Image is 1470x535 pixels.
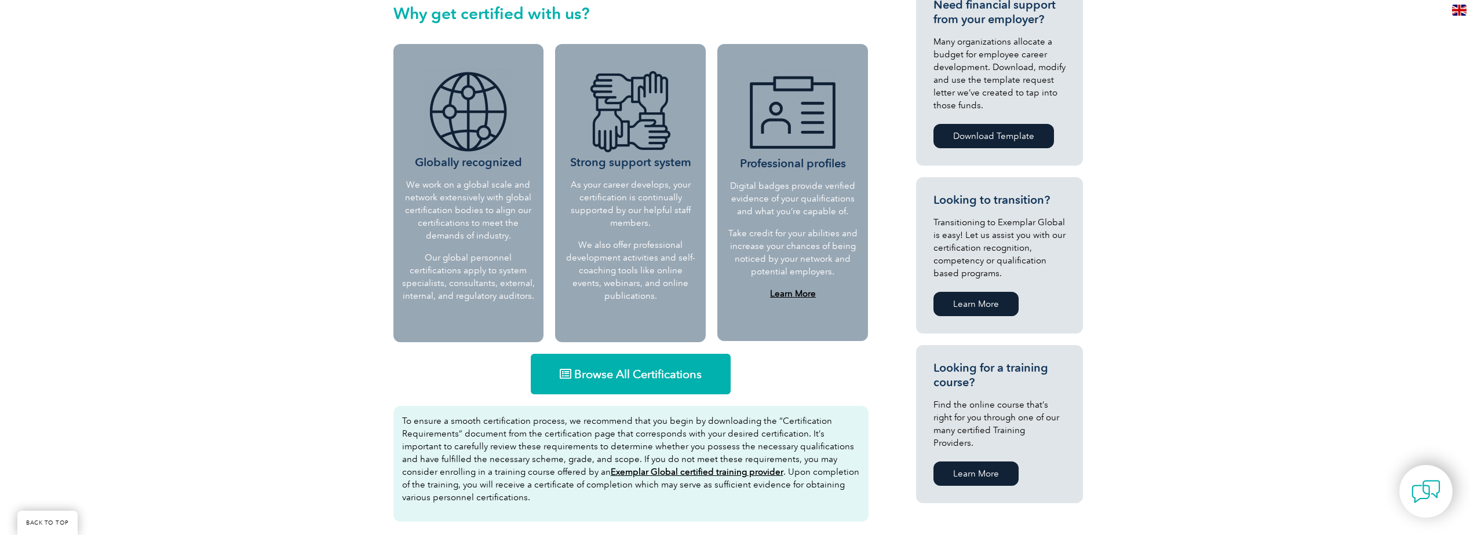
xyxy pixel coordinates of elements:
[727,69,858,171] h3: Professional profiles
[933,124,1054,148] a: Download Template
[574,368,702,380] span: Browse All Certifications
[531,354,731,394] a: Browse All Certifications
[727,227,858,278] p: Take credit for your abilities and increase your chances of being noticed by your network and pot...
[402,415,860,504] p: To ensure a smooth certification process, we recommend that you begin by downloading the “Certifi...
[17,511,78,535] a: BACK TO TOP
[402,178,535,242] p: We work on a global scale and network extensively with global certification bodies to align our c...
[933,461,1019,486] a: Learn More
[564,68,697,170] h3: Strong support system
[933,292,1019,316] a: Learn More
[933,398,1066,449] p: Find the online course that’s right for you through one of our many certified Training Providers.
[611,467,783,477] a: Exemplar Global certified training provider
[393,4,869,23] h2: Why get certified with us?
[402,68,535,170] h3: Globally recognized
[770,288,816,299] a: Learn More
[933,193,1066,207] h3: Looking to transition?
[1452,5,1467,16] img: en
[1411,477,1440,506] img: contact-chat.png
[402,251,535,302] p: Our global personnel certifications apply to system specialists, consultants, external, internal,...
[564,239,697,302] p: We also offer professional development activities and self-coaching tools like online events, web...
[933,216,1066,280] p: Transitioning to Exemplar Global is easy! Let us assist you with our certification recognition, c...
[564,178,697,229] p: As your career develops, your certification is continually supported by our helpful staff members.
[933,35,1066,112] p: Many organizations allocate a budget for employee career development. Download, modify and use th...
[933,361,1066,390] h3: Looking for a training course?
[727,179,858,218] p: Digital badges provide verified evidence of your qualifications and what you’re capable of.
